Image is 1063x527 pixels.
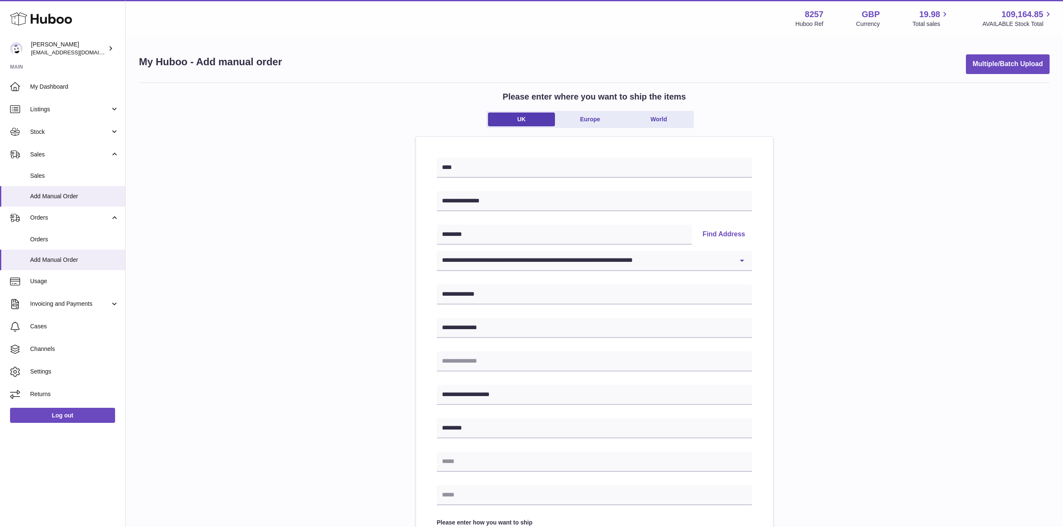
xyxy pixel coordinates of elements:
a: Log out [10,408,115,423]
span: Orders [30,235,119,243]
a: 19.98 Total sales [912,9,950,28]
a: Europe [557,113,624,126]
span: [EMAIL_ADDRESS][DOMAIN_NAME] [31,49,123,56]
button: Find Address [696,225,752,245]
strong: 8257 [805,9,824,20]
a: World [625,113,692,126]
span: Returns [30,390,119,398]
img: don@skinsgolf.com [10,42,23,55]
button: Multiple/Batch Upload [966,54,1050,74]
strong: GBP [862,9,880,20]
a: UK [488,113,555,126]
span: Invoicing and Payments [30,300,110,308]
span: Cases [30,322,119,330]
span: Add Manual Order [30,192,119,200]
span: Stock [30,128,110,136]
span: Sales [30,172,119,180]
div: Huboo Ref [796,20,824,28]
span: Sales [30,151,110,159]
span: Channels [30,345,119,353]
span: Settings [30,368,119,376]
span: Listings [30,105,110,113]
div: Currency [856,20,880,28]
span: AVAILABLE Stock Total [982,20,1053,28]
span: Add Manual Order [30,256,119,264]
span: Orders [30,214,110,222]
span: Total sales [912,20,950,28]
div: [PERSON_NAME] [31,41,106,56]
h2: Please enter where you want to ship the items [503,91,686,102]
span: My Dashboard [30,83,119,91]
span: 19.98 [919,9,940,20]
span: Usage [30,277,119,285]
a: 109,164.85 AVAILABLE Stock Total [982,9,1053,28]
span: 109,164.85 [1001,9,1043,20]
label: Please enter how you want to ship [437,519,752,527]
h1: My Huboo - Add manual order [139,55,282,69]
